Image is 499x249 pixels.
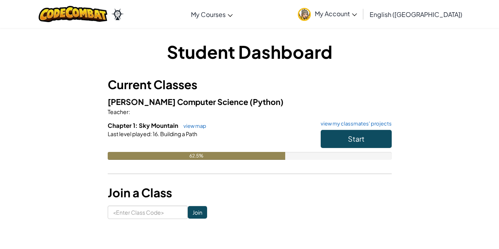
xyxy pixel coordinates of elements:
[317,121,392,126] a: view my classmates' projects
[321,130,392,148] button: Start
[370,10,462,19] span: English ([GEOGRAPHIC_DATA])
[250,97,284,107] span: (Python)
[152,130,159,137] span: 16.
[179,123,206,129] a: view map
[108,206,188,219] input: <Enter Class Code>
[129,108,130,115] span: :
[188,206,207,219] input: Join
[348,134,364,143] span: Start
[108,76,392,94] h3: Current Classes
[108,97,250,107] span: [PERSON_NAME] Computer Science
[108,152,285,160] div: 62.5%
[315,9,357,18] span: My Account
[187,4,237,25] a: My Courses
[108,108,129,115] span: Teacher
[108,130,150,137] span: Last level played
[111,8,124,20] img: Ozaria
[366,4,466,25] a: English ([GEOGRAPHIC_DATA])
[298,8,311,21] img: avatar
[294,2,361,26] a: My Account
[191,10,226,19] span: My Courses
[159,130,197,137] span: Building a Path
[108,122,179,129] span: Chapter 1: Sky Mountain
[150,130,152,137] span: :
[108,39,392,64] h1: Student Dashboard
[108,184,392,202] h3: Join a Class
[39,6,108,22] img: CodeCombat logo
